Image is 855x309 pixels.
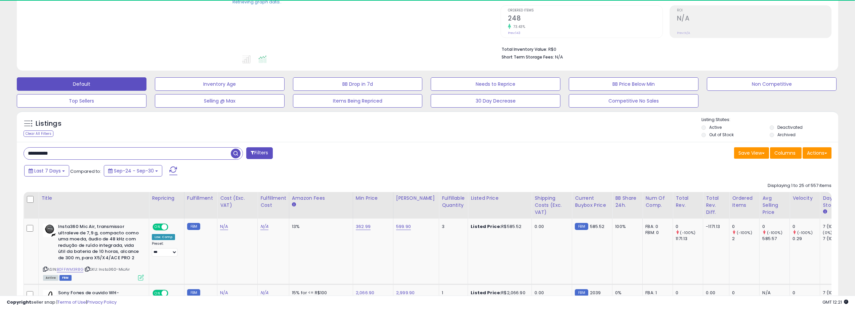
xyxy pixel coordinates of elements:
[41,195,146,202] div: Title
[797,230,813,235] small: (-100%)
[246,147,272,159] button: Filters
[152,234,175,240] div: Low. Comp
[535,195,569,216] div: Shipping Costs (Exc. VAT)
[676,195,700,209] div: Total Rev.
[732,224,759,230] div: 0
[70,168,101,175] span: Compared to:
[777,132,796,138] label: Archived
[803,147,831,159] button: Actions
[677,9,831,12] span: ROI
[555,54,563,60] span: N/A
[292,195,350,202] div: Amazon Fees
[709,124,722,130] label: Active
[676,236,703,242] div: 1171.13
[645,224,668,230] div: FBA: 0
[701,117,838,123] p: Listing States:
[767,230,782,235] small: (-100%)
[502,54,554,60] b: Short Term Storage Fees:
[508,31,520,35] small: Prev: 143
[220,223,228,230] a: N/A
[706,195,726,216] div: Total Rev. Diff.
[768,183,831,189] div: Displaying 1 to 25 of 557 items
[104,165,162,177] button: Sep-24 - Sep-30
[707,77,837,91] button: Non Competitive
[260,223,268,230] a: N/A
[777,124,803,130] label: Deactivated
[57,299,86,305] a: Terms of Use
[793,224,820,230] div: 0
[590,223,605,230] span: 585.52
[7,299,117,306] div: seller snap | |
[396,223,411,230] a: 599.90
[167,224,178,230] span: OFF
[762,236,789,242] div: 585.57
[155,77,285,91] button: Inventory Age
[59,275,72,281] span: FBM
[823,236,850,242] div: 7 (100%)
[43,275,58,281] span: All listings currently available for purchase on Amazon
[114,167,154,174] span: Sep-24 - Sep-30
[442,195,465,209] div: Fulfillable Quantity
[677,31,690,35] small: Prev: N/A
[431,94,560,108] button: 30 Day Decrease
[471,223,501,230] b: Listed Price:
[293,77,423,91] button: BB Drop in 7d
[709,132,734,138] label: Out of Stock
[677,14,831,24] h2: N/A
[356,223,371,230] a: 362.99
[569,77,698,91] button: BB Price Below Min
[293,94,423,108] button: Items Being Repriced
[17,77,146,91] button: Default
[822,299,848,305] span: 2025-10-8 12:21 GMT
[508,14,662,24] h2: 248
[220,195,255,209] div: Cost (Exc. VAT)
[24,165,69,177] button: Last 7 Days
[152,241,179,257] div: Preset:
[471,195,529,202] div: Listed Price
[762,224,789,230] div: 0
[24,130,53,137] div: Clear All Filters
[823,230,832,235] small: (0%)
[34,167,61,174] span: Last 7 Days
[356,195,390,202] div: Min Price
[823,209,827,215] small: Days In Stock.
[152,195,181,202] div: Repricing
[762,195,787,216] div: Avg Selling Price
[84,267,130,272] span: | SKU: Insta360-MicAir
[508,9,662,12] span: Ordered Items
[187,195,214,202] div: Fulfillment
[732,236,759,242] div: 2
[431,77,560,91] button: Needs to Reprice
[706,224,724,230] div: -1171.13
[732,195,757,209] div: Ordered Items
[471,224,526,230] div: R$585.52
[7,299,31,305] strong: Copyright
[676,224,703,230] div: 0
[502,46,547,52] b: Total Inventory Value:
[770,147,802,159] button: Columns
[615,224,637,230] div: 100%
[502,45,826,53] li: R$0
[153,224,162,230] span: ON
[155,94,285,108] button: Selling @ Max
[793,195,817,202] div: Velocity
[535,224,567,230] div: 0.00
[292,202,296,208] small: Amazon Fees.
[575,223,588,230] small: FBM
[58,224,140,263] b: Insta360 Mic Air, transmissor ultraleve de 7,9 g, compacto como uma moeda, áudio de 48 kHz com re...
[569,94,698,108] button: Competitive No Sales
[187,223,200,230] small: FBM
[645,195,670,209] div: Num of Comp.
[737,230,752,235] small: (-100%)
[17,94,146,108] button: Top Sellers
[43,224,144,280] div: ASIN:
[57,267,83,272] a: B0FFWM3R8G
[396,195,436,202] div: [PERSON_NAME]
[823,195,847,209] div: Days In Stock
[292,224,348,230] div: 13%
[511,24,525,29] small: 73.43%
[734,147,769,159] button: Save View
[43,224,56,237] img: 41Wr23V1t9L._SL40_.jpg
[645,230,668,236] div: FBM: 0
[260,195,286,209] div: Fulfillment Cost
